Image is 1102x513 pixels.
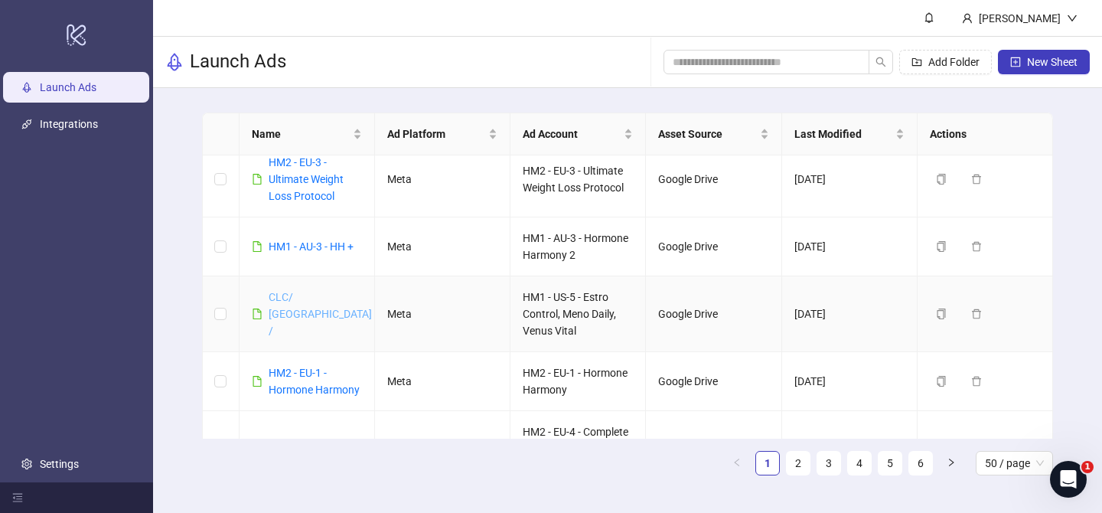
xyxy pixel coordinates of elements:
[510,217,646,276] td: HM1 - AU-3 - Hormone Harmony 2
[646,217,781,276] td: Google Drive
[510,352,646,411] td: HM2 - EU-1 - Hormone Harmony
[646,142,781,217] td: Google Drive
[1067,13,1078,24] span: down
[971,376,982,387] span: delete
[375,217,510,276] td: Meta
[973,10,1067,27] div: [PERSON_NAME]
[936,309,947,319] span: copy
[782,411,918,504] td: [DATE]
[985,452,1044,475] span: 50 / page
[165,53,184,71] span: rocket
[1010,57,1021,67] span: plus-square
[936,241,947,252] span: copy
[646,113,781,155] th: Asset Source
[12,492,23,503] span: menu-fold
[879,452,901,475] a: 5
[375,113,510,155] th: Ad Platform
[646,352,781,411] td: Google Drive
[848,452,871,475] a: 4
[947,458,956,467] span: right
[782,113,918,155] th: Last Modified
[523,126,621,142] span: Ad Account
[252,309,262,319] span: file
[928,56,980,68] span: Add Folder
[725,451,749,475] button: left
[40,458,79,470] a: Settings
[269,240,354,253] a: HM1 - AU-3 - HH +
[909,452,932,475] a: 6
[190,50,286,74] h3: Launch Ads
[794,126,892,142] span: Last Modified
[936,376,947,387] span: copy
[847,451,872,475] li: 4
[976,451,1053,475] div: Page Size
[269,291,372,337] a: CLC/ [GEOGRAPHIC_DATA] /
[878,451,902,475] li: 5
[918,113,1053,155] th: Actions
[510,411,646,504] td: HM2 - EU-4 - Complete Gut Repair, Complete Belly Reset, Bloat Banisher
[387,126,485,142] span: Ad Platform
[375,276,510,352] td: Meta
[269,367,360,396] a: HM2 - EU-1 - Hormone Harmony
[375,142,510,217] td: Meta
[962,13,973,24] span: user
[252,376,262,387] span: file
[911,57,922,67] span: folder-add
[240,113,375,155] th: Name
[1050,461,1087,498] iframe: Intercom live chat
[40,118,98,130] a: Integrations
[971,241,982,252] span: delete
[252,126,350,142] span: Name
[1081,461,1094,473] span: 1
[252,174,262,185] span: file
[510,142,646,217] td: HM2 - EU-3 - Ultimate Weight Loss Protocol
[782,276,918,352] td: [DATE]
[875,57,886,67] span: search
[782,142,918,217] td: [DATE]
[755,451,780,475] li: 1
[899,50,992,74] button: Add Folder
[725,451,749,475] li: Previous Page
[782,217,918,276] td: [DATE]
[817,451,841,475] li: 3
[971,309,982,319] span: delete
[787,452,810,475] a: 2
[924,12,934,23] span: bell
[786,451,810,475] li: 2
[939,451,963,475] button: right
[252,241,262,252] span: file
[782,352,918,411] td: [DATE]
[510,113,646,155] th: Ad Account
[646,411,781,504] td: Google Drive
[375,352,510,411] td: Meta
[658,126,756,142] span: Asset Source
[817,452,840,475] a: 3
[1027,56,1078,68] span: New Sheet
[510,276,646,352] td: HM1 - US-5 - Estro Control, Meno Daily, Venus Vital
[269,156,344,202] a: HM2 - EU-3 - Ultimate Weight Loss Protocol
[939,451,963,475] li: Next Page
[375,411,510,504] td: Meta
[732,458,742,467] span: left
[936,174,947,185] span: copy
[971,174,982,185] span: delete
[40,81,96,93] a: Launch Ads
[908,451,933,475] li: 6
[646,276,781,352] td: Google Drive
[998,50,1090,74] button: New Sheet
[756,452,779,475] a: 1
